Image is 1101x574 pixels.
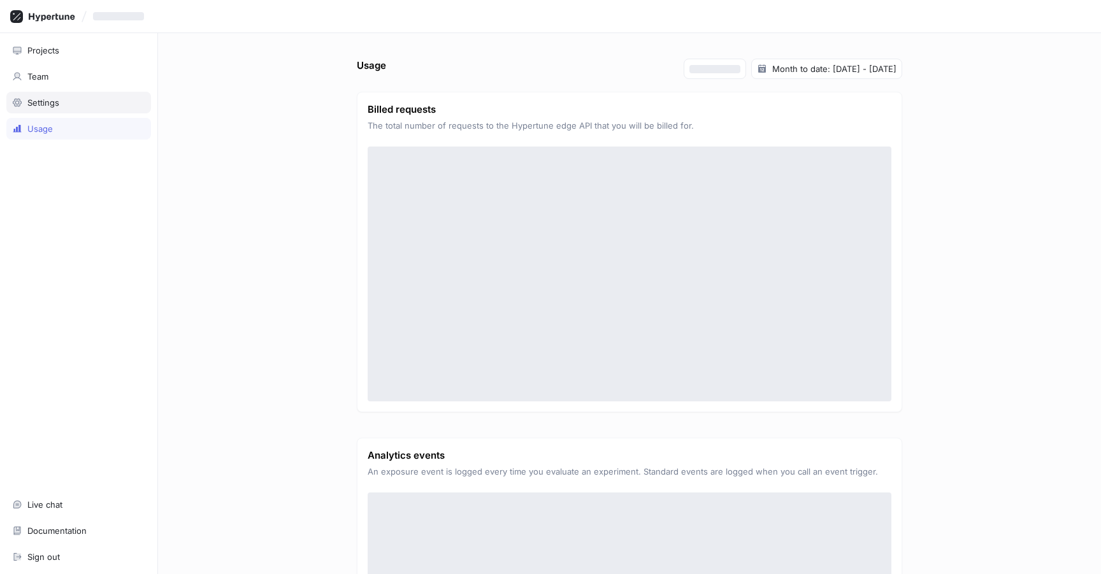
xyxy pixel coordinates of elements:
[357,59,386,79] p: Usage
[368,120,891,133] p: The total number of requests to the Hypertune edge API that you will be billed for.
[27,71,48,82] div: Team
[368,448,891,463] p: Analytics events
[88,6,154,27] button: ‌
[27,124,53,134] div: Usage
[772,62,896,75] span: Month to date: [DATE] - [DATE]
[93,12,144,20] span: ‌
[27,97,59,108] div: Settings
[27,45,59,55] div: Projects
[27,499,62,510] div: Live chat
[6,520,151,542] a: Documentation
[689,65,740,73] span: ‌
[27,552,60,562] div: Sign out
[6,92,151,113] a: Settings
[368,466,891,478] p: An exposure event is logged every time you evaluate an experiment. Standard events are logged whe...
[27,526,87,536] div: Documentation
[368,147,891,401] span: ‌
[6,66,151,87] a: Team
[6,39,151,61] a: Projects
[368,103,891,117] p: Billed requests
[6,118,151,140] a: Usage
[684,59,746,79] button: ‌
